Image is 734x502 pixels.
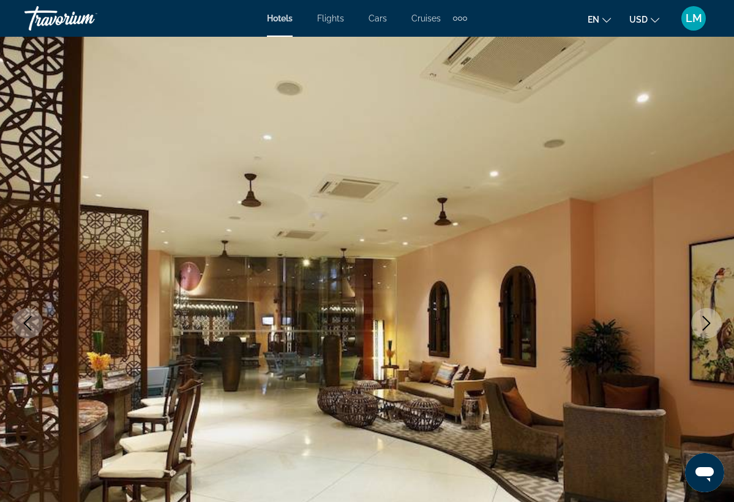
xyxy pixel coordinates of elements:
[12,308,43,339] button: Previous image
[629,10,659,28] button: Change currency
[629,15,648,24] span: USD
[369,13,387,23] a: Cars
[317,13,344,23] a: Flights
[686,12,702,24] span: LM
[685,453,724,492] iframe: Button to launch messaging window
[453,9,467,28] button: Extra navigation items
[267,13,293,23] a: Hotels
[678,6,710,31] button: User Menu
[411,13,441,23] a: Cruises
[691,308,722,339] button: Next image
[24,2,147,34] a: Travorium
[588,10,611,28] button: Change language
[588,15,599,24] span: en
